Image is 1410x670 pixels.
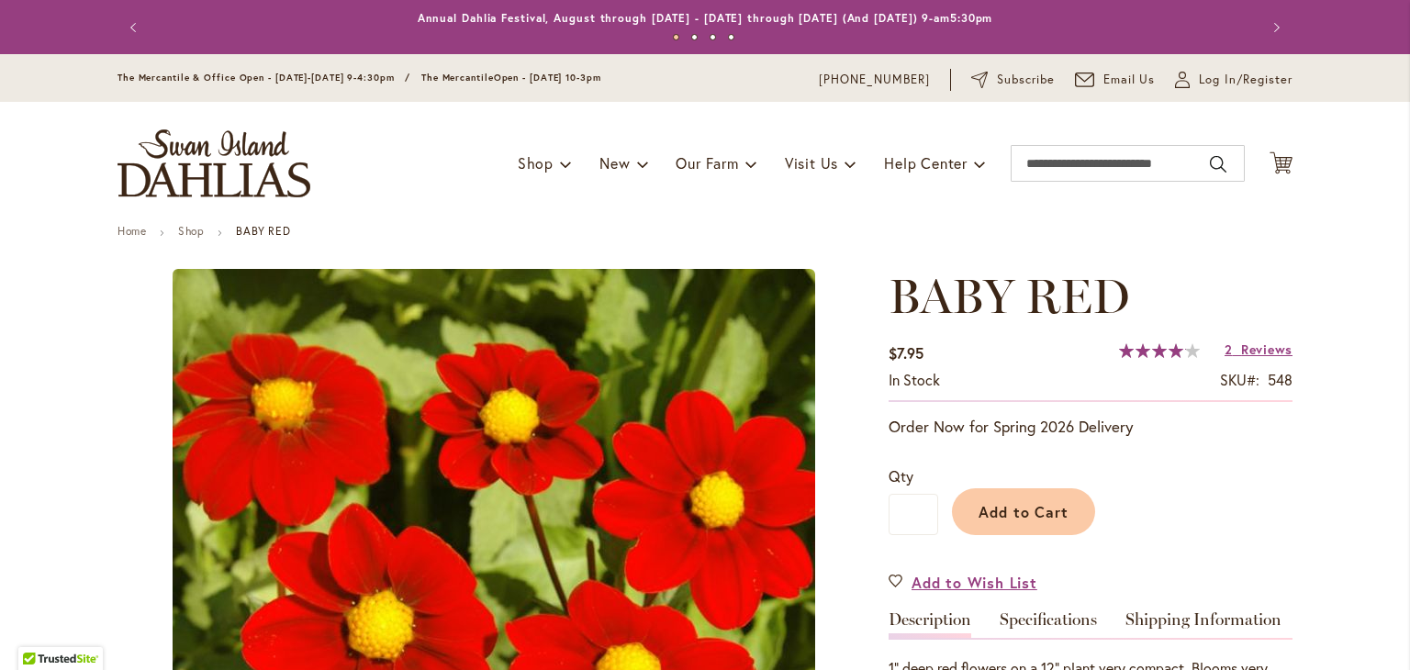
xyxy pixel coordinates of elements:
a: 2 Reviews [1225,341,1292,358]
span: Reviews [1241,341,1292,358]
span: Subscribe [997,71,1055,89]
span: New [599,153,630,173]
p: Order Now for Spring 2026 Delivery [889,416,1292,438]
span: Open - [DATE] 10-3pm [494,72,601,84]
button: 4 of 4 [728,34,734,40]
button: 3 of 4 [710,34,716,40]
span: 2 [1225,341,1233,358]
button: Previous [117,9,154,46]
span: BABY RED [889,267,1130,325]
div: 548 [1268,370,1292,391]
a: Log In/Register [1175,71,1292,89]
span: Shop [518,153,554,173]
button: 2 of 4 [691,34,698,40]
button: Next [1256,9,1292,46]
div: Availability [889,370,940,391]
a: Add to Wish List [889,572,1037,593]
div: 83% [1119,343,1200,358]
span: Add to Wish List [912,572,1037,593]
button: 1 of 4 [673,34,679,40]
a: Shipping Information [1125,611,1281,638]
a: Shop [178,224,204,238]
span: Log In/Register [1199,71,1292,89]
button: Add to Cart [952,488,1095,535]
span: Visit Us [785,153,838,173]
span: Help Center [884,153,968,173]
strong: SKU [1220,370,1259,389]
a: Description [889,611,971,638]
strong: BABY RED [236,224,290,238]
span: In stock [889,370,940,389]
span: Add to Cart [979,502,1069,521]
a: Specifications [1000,611,1097,638]
a: Subscribe [971,71,1055,89]
a: [PHONE_NUMBER] [819,71,930,89]
span: Email Us [1103,71,1156,89]
span: The Mercantile & Office Open - [DATE]-[DATE] 9-4:30pm / The Mercantile [117,72,494,84]
a: store logo [117,129,310,197]
span: Our Farm [676,153,738,173]
a: Annual Dahlia Festival, August through [DATE] - [DATE] through [DATE] (And [DATE]) 9-am5:30pm [418,11,993,25]
span: Qty [889,466,913,486]
a: Email Us [1075,71,1156,89]
span: $7.95 [889,343,923,363]
a: Home [117,224,146,238]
